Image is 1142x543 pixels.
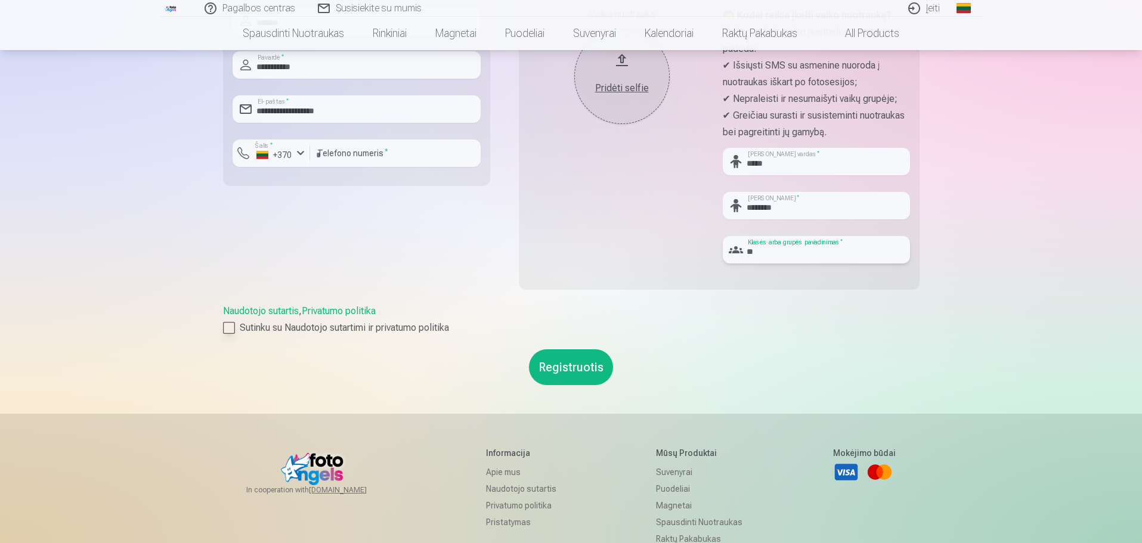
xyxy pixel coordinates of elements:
a: Magnetai [656,497,742,514]
button: Pridėti selfie [574,29,670,124]
img: /fa2 [165,5,178,12]
a: Raktų pakabukas [708,17,812,50]
a: Rinkiniai [358,17,421,50]
div: Pridėti selfie [586,81,658,95]
a: Apie mus [486,464,565,480]
span: In cooperation with [246,485,395,495]
p: ✔ Greičiau surasti ir susisteminti nuotraukas bei pagreitinti jų gamybą. [723,107,910,141]
a: Magnetai [421,17,491,50]
h5: Informacija [486,447,565,459]
p: ✔ Išsiųsti SMS su asmenine nuoroda į nuotraukas iškart po fotosesijos; [723,57,910,91]
h5: Mūsų produktai [656,447,742,459]
a: Naudotojo sutartis [223,305,299,317]
a: All products [812,17,914,50]
p: ✔ Nepraleisti ir nesumaišyti vaikų grupėje; [723,91,910,107]
a: Visa [833,459,859,485]
label: Sutinku su Naudotojo sutartimi ir privatumo politika [223,321,920,335]
h5: Mokėjimo būdai [833,447,896,459]
a: Suvenyrai [559,17,630,50]
div: , [223,304,920,335]
a: Naudotojo sutartis [486,480,565,497]
button: Registruotis [529,349,613,385]
div: +370 [256,149,292,161]
a: Spausdinti nuotraukas [228,17,358,50]
a: Puodeliai [491,17,559,50]
label: Šalis [252,141,276,150]
a: Mastercard [866,459,893,485]
a: Privatumo politika [302,305,376,317]
a: Suvenyrai [656,464,742,480]
a: Privatumo politika [486,497,565,514]
a: Spausdinti nuotraukas [656,514,742,530]
a: Kalendoriai [630,17,708,50]
a: Pristatymas [486,514,565,530]
button: Šalis*+370 [233,139,310,167]
a: [DOMAIN_NAME] [309,485,395,495]
a: Puodeliai [656,480,742,497]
